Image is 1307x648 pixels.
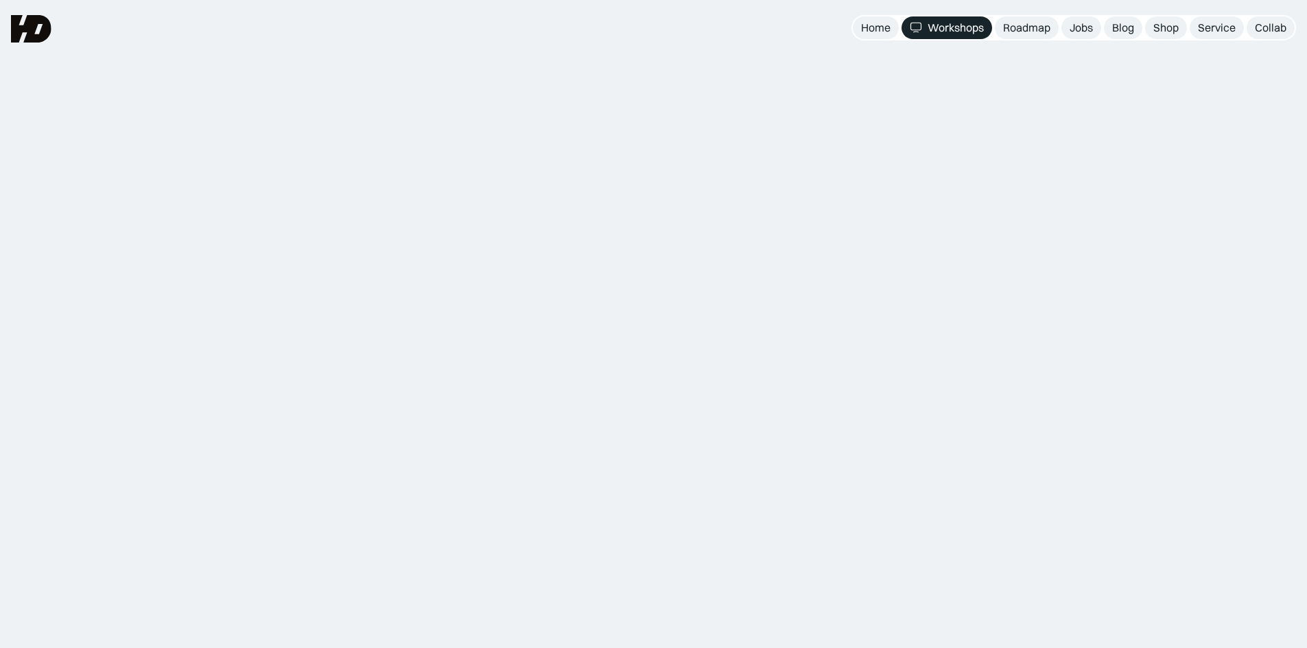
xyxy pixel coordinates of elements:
div: Collab [1255,21,1286,35]
a: Blog [1104,16,1142,39]
a: Service [1190,16,1244,39]
div: Blog [1112,21,1134,35]
div: Workshops [928,21,984,35]
a: Collab [1247,16,1295,39]
div: Jobs [1070,21,1093,35]
div: Roadmap [1003,21,1050,35]
div: Shop [1153,21,1179,35]
a: Shop [1145,16,1187,39]
div: Service [1198,21,1236,35]
a: Roadmap [995,16,1059,39]
a: Workshops [902,16,992,39]
div: Home [861,21,891,35]
a: Jobs [1061,16,1101,39]
a: Home [853,16,899,39]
